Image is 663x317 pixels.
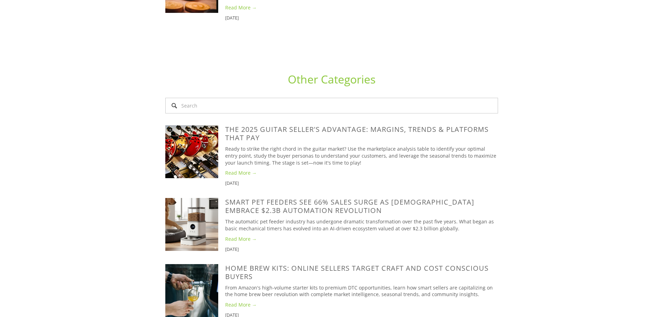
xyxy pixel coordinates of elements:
img: The 2025 Guitar Seller's Advantage: Margins, Trends &amp; Platforms That Pay [165,125,218,178]
a: Read More → [225,4,498,11]
time: [DATE] [225,180,239,186]
time: [DATE] [225,15,239,21]
p: The automatic pet feeder industry has undergone dramatic transformation over the past five years.... [225,218,498,232]
a: Read More → [225,301,498,308]
img: Home Brew Kits: Online Sellers Target Craft And Cost Conscious Buyers [165,264,218,317]
a: Read More → [225,169,498,176]
a: Smart Pet Feeders See 66% Sales Surge as Americans Embrace $2.3B Automation Revolution [165,198,225,251]
p: From Amazon's high-volume starter kits to premium DTC opportunities, learn how smart sellers are ... [225,284,498,298]
a: Read More → [225,236,498,243]
a: Home Brew Kits: Online Sellers Target Craft And Cost Conscious Buyers [225,263,489,281]
a: Smart Pet Feeders See 66% Sales Surge as [DEMOGRAPHIC_DATA] Embrace $2.3B Automation Revolution [225,197,474,215]
time: [DATE] [225,246,239,252]
p: Ready to strike the right chord in the guitar market? Use the marketplace analysis table to ident... [225,145,498,166]
a: Home Brew Kits: Online Sellers Target Craft And Cost Conscious Buyers [165,264,225,317]
input: Search [165,98,498,113]
a: The 2025 Guitar Seller's Advantage: Margins, Trends &amp; Platforms That Pay [165,125,225,178]
a: The 2025 Guitar Seller's Advantage: Margins, Trends & Platforms That Pay [225,125,489,142]
img: Smart Pet Feeders See 66% Sales Surge as Americans Embrace $2.3B Automation Revolution [165,198,218,251]
a: Other Categories [288,72,376,87]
